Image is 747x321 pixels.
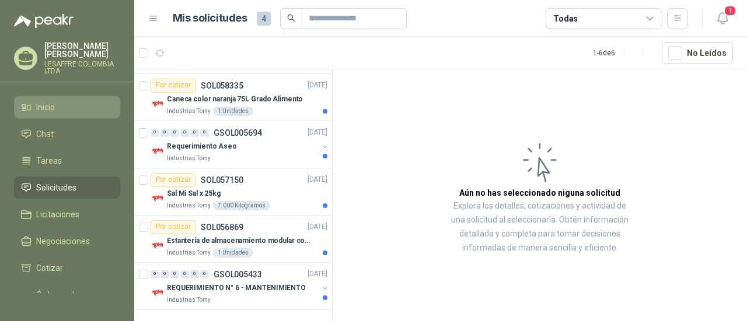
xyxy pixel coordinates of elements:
p: [DATE] [308,221,327,232]
a: Órdenes de Compra [14,284,120,319]
div: 0 [180,270,189,278]
button: No Leídos [662,42,733,64]
p: [DATE] [308,174,327,185]
div: 1 Unidades [213,107,253,116]
p: REQUERIMIENTO N° 6 - MANTENIMIENTO [167,283,306,294]
div: Por cotizar [151,173,196,187]
p: Industrias Tomy [167,295,211,305]
button: 1 [712,8,733,29]
div: 1 - 6 de 6 [593,44,652,62]
div: 7.000 Kilogramos [213,201,270,210]
div: Por cotizar [151,79,196,93]
div: Por cotizar [151,220,196,234]
span: 4 [257,12,271,26]
a: 0 0 0 0 0 0 GSOL005433[DATE] Company LogoREQUERIMIENTO N° 6 - MANTENIMIENTOIndustrias Tomy [151,267,330,305]
p: Requerimiento Aseo [167,141,237,152]
a: Chat [14,123,120,145]
a: Licitaciones [14,203,120,225]
a: 0 0 0 0 0 0 GSOL005694[DATE] Company LogoRequerimiento AseoIndustrias Tomy [151,126,330,163]
p: GSOL005694 [214,129,262,137]
p: Caneca color naranja 75L Grado Alimento [167,94,303,105]
p: Industrias Tomy [167,154,211,163]
h1: Mis solicitudes [173,10,247,27]
a: Inicio [14,96,120,118]
div: 0 [190,270,199,278]
div: 0 [160,270,169,278]
div: 0 [170,270,179,278]
span: Chat [36,128,54,140]
p: SOL057150 [201,176,243,184]
p: Industrias Tomy [167,201,211,210]
div: Todas [553,12,578,25]
span: Cotizar [36,262,63,274]
a: Por cotizarSOL056869[DATE] Company LogoEstantería de almacenamiento modular con organizadores abi... [134,216,332,263]
div: 0 [200,270,209,278]
div: 0 [160,129,169,137]
div: 0 [190,129,199,137]
img: Company Logo [151,192,165,206]
p: Industrias Tomy [167,248,211,257]
div: 0 [200,129,209,137]
span: Solicitudes [36,181,76,194]
a: Por cotizarSOL058335[DATE] Company LogoCaneca color naranja 75L Grado AlimentoIndustrias Tomy1 Un... [134,74,332,121]
img: Company Logo [151,97,165,111]
p: LESAFFRE COLOMBIA LTDA [44,61,120,75]
div: 0 [180,129,189,137]
p: [PERSON_NAME] [PERSON_NAME] [44,42,120,58]
p: GSOL005433 [214,270,262,278]
p: Industrias Tomy [167,107,211,116]
img: Company Logo [151,144,165,158]
span: 1 [724,5,736,16]
a: Solicitudes [14,177,120,199]
p: SOL056869 [201,223,243,231]
p: [DATE] [308,269,327,280]
img: Logo peakr [14,14,74,28]
span: Tareas [36,154,62,167]
span: Negociaciones [36,235,90,248]
div: 0 [170,129,179,137]
div: 0 [151,270,159,278]
h3: Aún no has seleccionado niguna solicitud [459,186,620,199]
span: Inicio [36,101,55,114]
a: Por cotizarSOL057150[DATE] Company LogoSal Mi Sal x 25kgIndustrias Tomy7.000 Kilogramos [134,168,332,216]
span: search [287,14,295,22]
span: Órdenes de Compra [36,288,109,314]
div: 1 Unidades [213,248,253,257]
p: [DATE] [308,80,327,91]
img: Company Logo [151,239,165,253]
img: Company Logo [151,286,165,300]
p: Estantería de almacenamiento modular con organizadores abiertos [167,235,312,246]
div: 0 [151,129,159,137]
p: Sal Mi Sal x 25kg [167,188,221,199]
span: Licitaciones [36,208,79,221]
p: Explora los detalles, cotizaciones y actividad de una solicitud al seleccionarla. Obtén informaci... [449,199,630,255]
a: Cotizar [14,257,120,279]
a: Negociaciones [14,230,120,252]
p: SOL058335 [201,82,243,90]
p: [DATE] [308,127,327,138]
a: Tareas [14,150,120,172]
